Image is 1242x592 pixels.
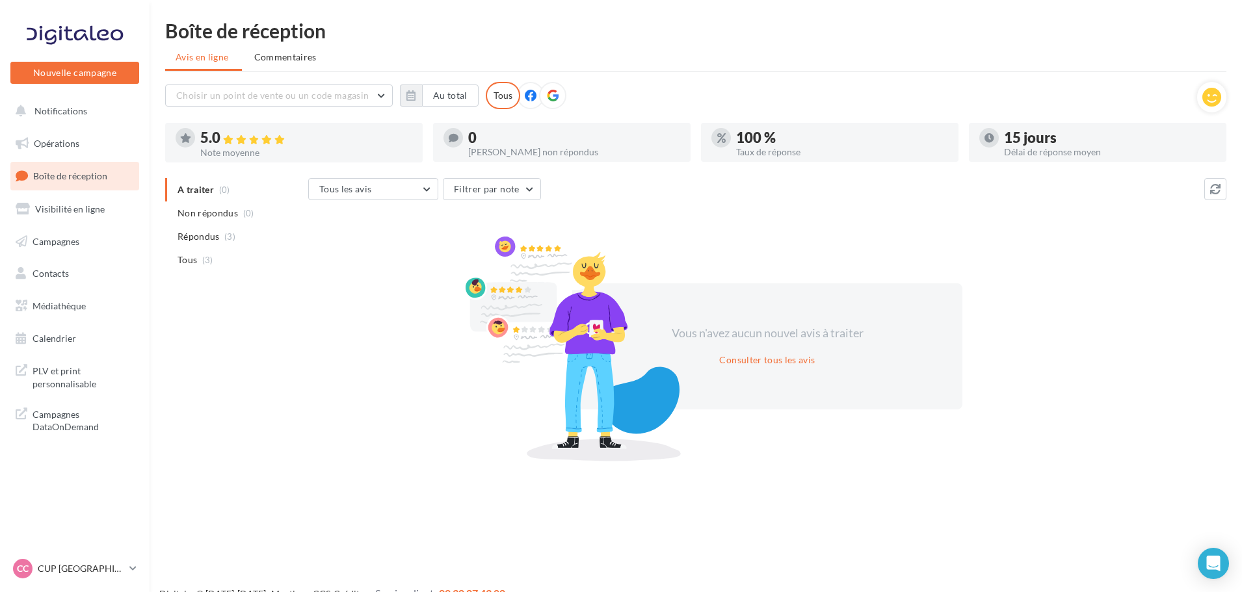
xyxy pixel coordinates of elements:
[468,131,680,145] div: 0
[400,84,479,107] button: Au total
[33,300,86,311] span: Médiathèque
[178,253,197,266] span: Tous
[736,131,948,145] div: 100 %
[243,208,254,218] span: (0)
[178,230,220,243] span: Répondus
[486,82,520,109] div: Tous
[1198,548,1229,579] div: Open Intercom Messenger
[33,235,79,246] span: Campagnes
[10,556,139,581] a: CC CUP [GEOGRAPHIC_DATA]
[8,260,142,287] a: Contacts
[178,207,238,220] span: Non répondus
[8,97,137,125] button: Notifications
[736,148,948,157] div: Taux de réponse
[176,90,369,101] span: Choisir un point de vente ou un code magasin
[35,203,105,214] span: Visibilité en ligne
[33,405,134,433] span: Campagnes DataOnDemand
[165,84,393,107] button: Choisir un point de vente ou un code magasin
[254,51,317,62] span: Commentaires
[33,362,134,390] span: PLV et print personnalisable
[8,292,142,320] a: Médiathèque
[38,562,124,575] p: CUP [GEOGRAPHIC_DATA]
[8,357,142,395] a: PLV et print personnalisable
[8,162,142,190] a: Boîte de réception
[165,21,1226,40] div: Boîte de réception
[8,400,142,439] a: Campagnes DataOnDemand
[422,84,479,107] button: Au total
[200,148,412,157] div: Note moyenne
[10,62,139,84] button: Nouvelle campagne
[17,562,29,575] span: CC
[468,148,680,157] div: [PERSON_NAME] non répondus
[1004,131,1216,145] div: 15 jours
[308,178,438,200] button: Tous les avis
[8,228,142,255] a: Campagnes
[33,170,107,181] span: Boîte de réception
[8,130,142,157] a: Opérations
[200,131,412,146] div: 5.0
[1004,148,1216,157] div: Délai de réponse moyen
[714,352,820,368] button: Consulter tous les avis
[319,183,372,194] span: Tous les avis
[34,105,87,116] span: Notifications
[443,178,541,200] button: Filtrer par note
[34,138,79,149] span: Opérations
[202,255,213,265] span: (3)
[655,325,879,342] div: Vous n'avez aucun nouvel avis à traiter
[33,268,69,279] span: Contacts
[224,231,235,242] span: (3)
[33,333,76,344] span: Calendrier
[8,196,142,223] a: Visibilité en ligne
[8,325,142,352] a: Calendrier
